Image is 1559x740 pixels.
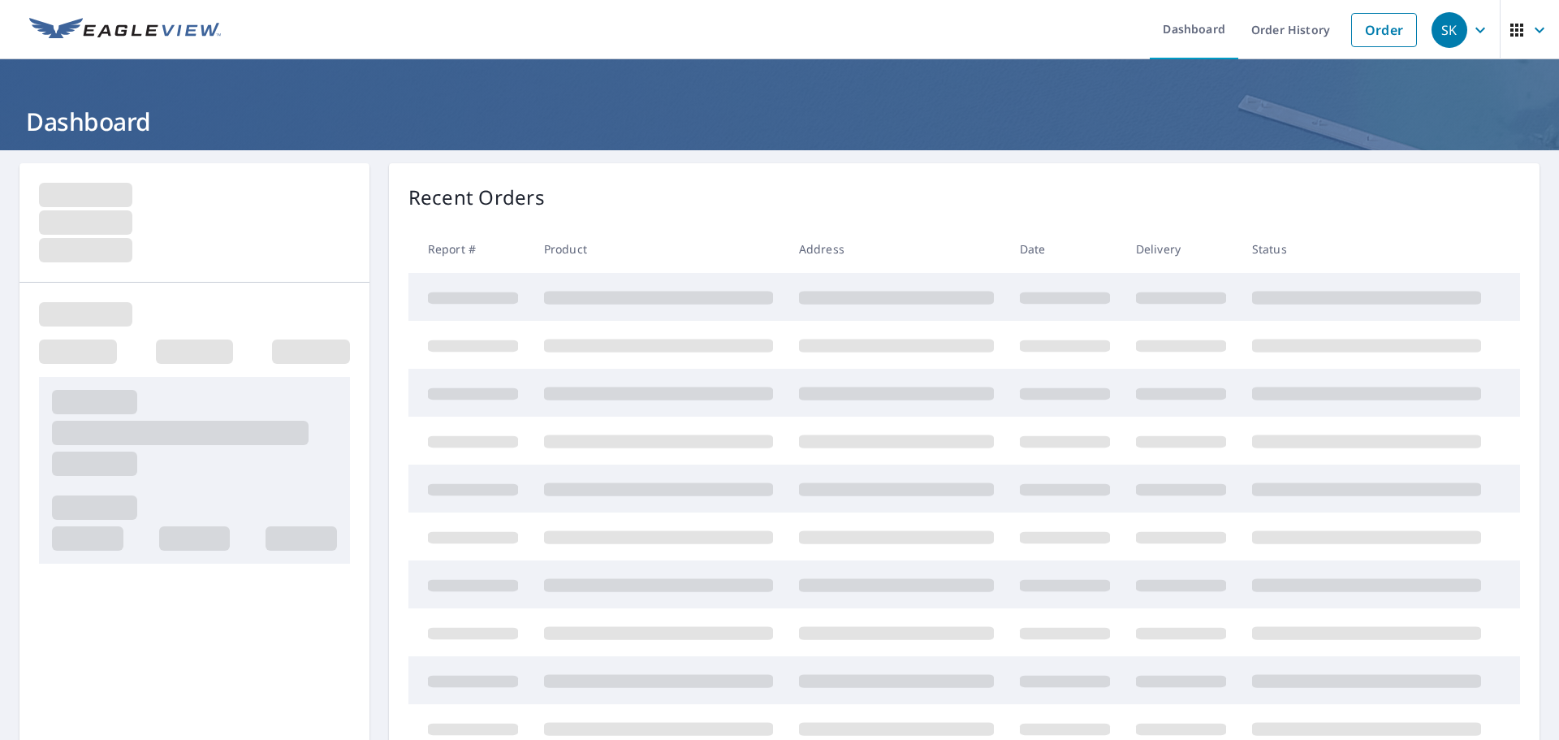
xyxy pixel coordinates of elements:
[1239,225,1494,273] th: Status
[786,225,1007,273] th: Address
[408,225,531,273] th: Report #
[19,105,1540,138] h1: Dashboard
[1351,13,1417,47] a: Order
[1123,225,1239,273] th: Delivery
[1432,12,1467,48] div: SK
[408,183,545,212] p: Recent Orders
[1007,225,1123,273] th: Date
[531,225,786,273] th: Product
[29,18,221,42] img: EV Logo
